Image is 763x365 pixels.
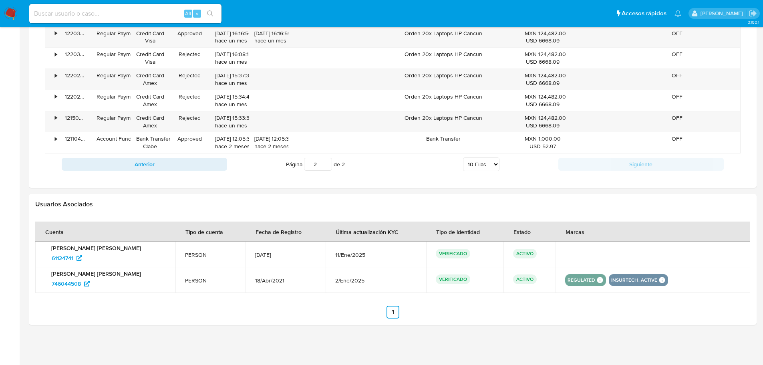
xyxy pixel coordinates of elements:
[202,8,218,19] button: search-icon
[622,9,666,18] span: Accesos rápidos
[196,10,198,17] span: s
[749,9,757,18] a: Salir
[185,10,191,17] span: Alt
[701,10,746,17] p: erika.juarez@mercadolibre.com.mx
[29,8,221,19] input: Buscar usuario o caso...
[674,10,681,17] a: Notificaciones
[35,200,750,208] h2: Usuarios Asociados
[748,19,759,25] span: 3.160.1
